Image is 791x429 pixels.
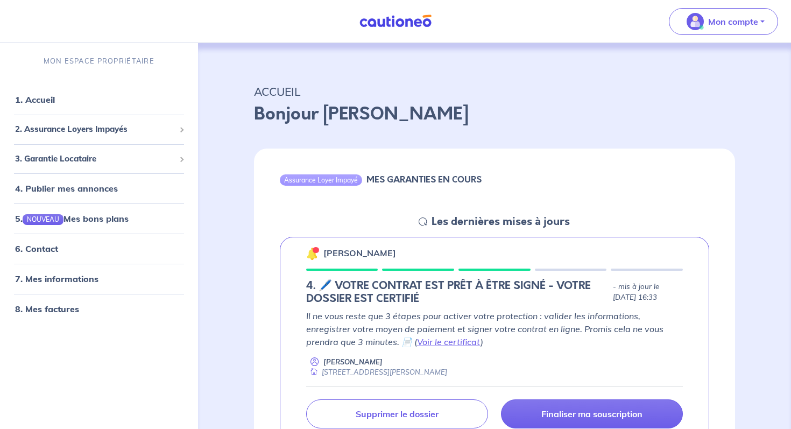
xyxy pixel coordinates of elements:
div: 3. Garantie Locataire [4,149,194,170]
p: Finaliser ma souscription [541,409,642,419]
div: [STREET_ADDRESS][PERSON_NAME] [306,367,447,377]
div: 4. Publier mes annonces [4,178,194,199]
div: 2. Assurance Loyers Impayés [4,119,194,140]
div: 7. Mes informations [4,268,194,290]
a: 5.NOUVEAUMes bons plans [15,213,129,224]
a: 7. Mes informations [15,273,98,284]
a: 4. Publier mes annonces [15,183,118,194]
a: 6. Contact [15,243,58,254]
p: Bonjour [PERSON_NAME] [254,101,736,127]
h6: MES GARANTIES EN COURS [366,174,482,185]
button: illu_account_valid_menu.svgMon compte [669,8,778,35]
a: Voir le certificat [417,336,481,347]
div: 5.NOUVEAUMes bons plans [4,208,194,229]
p: [PERSON_NAME] [323,247,396,259]
p: Mon compte [708,15,758,28]
div: state: CONTRACT-INFO-IN-PROGRESS, Context: NEW,CHOOSE-CERTIFICATE,ALONE,LESSOR-DOCUMENTS [306,279,683,305]
a: 1. Accueil [15,94,55,105]
a: 8. Mes factures [15,304,79,314]
div: 8. Mes factures [4,298,194,320]
h5: 4. 🖊️ VOTRE CONTRAT EST PRÊT À ÊTRE SIGNÉ - VOTRE DOSSIER EST CERTIFIÉ [306,279,609,305]
div: Assurance Loyer Impayé [280,174,362,185]
div: 1. Accueil [4,89,194,110]
div: 6. Contact [4,238,194,259]
span: 3. Garantie Locataire [15,153,175,165]
span: 2. Assurance Loyers Impayés [15,123,175,136]
img: Cautioneo [355,15,436,28]
p: MON ESPACE PROPRIÉTAIRE [44,56,154,66]
a: Finaliser ma souscription [501,399,683,428]
p: - mis à jour le [DATE] 16:33 [613,282,683,303]
img: illu_account_valid_menu.svg [687,13,704,30]
a: Supprimer le dossier [306,399,488,428]
h5: Les dernières mises à jours [432,215,570,228]
p: Supprimer le dossier [356,409,439,419]
p: Il ne vous reste que 3 étapes pour activer votre protection : valider les informations, enregistr... [306,310,683,348]
p: [PERSON_NAME] [323,357,383,367]
p: ACCUEIL [254,82,736,101]
img: 🔔 [306,247,319,260]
